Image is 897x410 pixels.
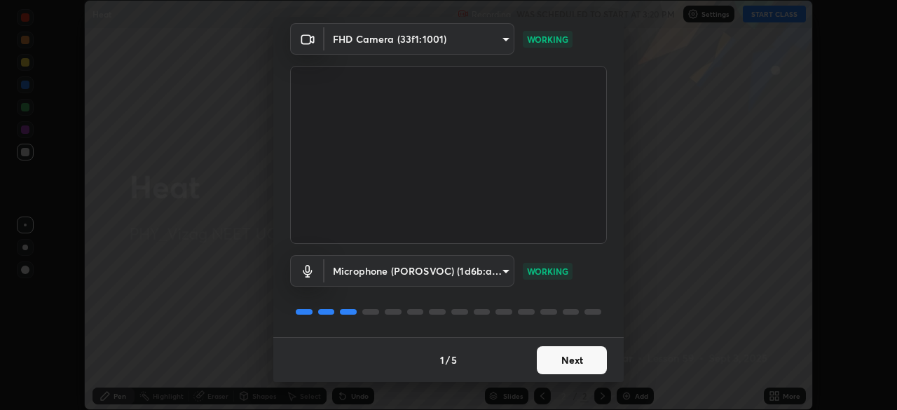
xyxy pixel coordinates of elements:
[537,346,607,374] button: Next
[324,255,514,287] div: FHD Camera (33f1:1001)
[446,353,450,367] h4: /
[527,33,568,46] p: WORKING
[527,265,568,278] p: WORKING
[451,353,457,367] h4: 5
[440,353,444,367] h4: 1
[324,23,514,55] div: FHD Camera (33f1:1001)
